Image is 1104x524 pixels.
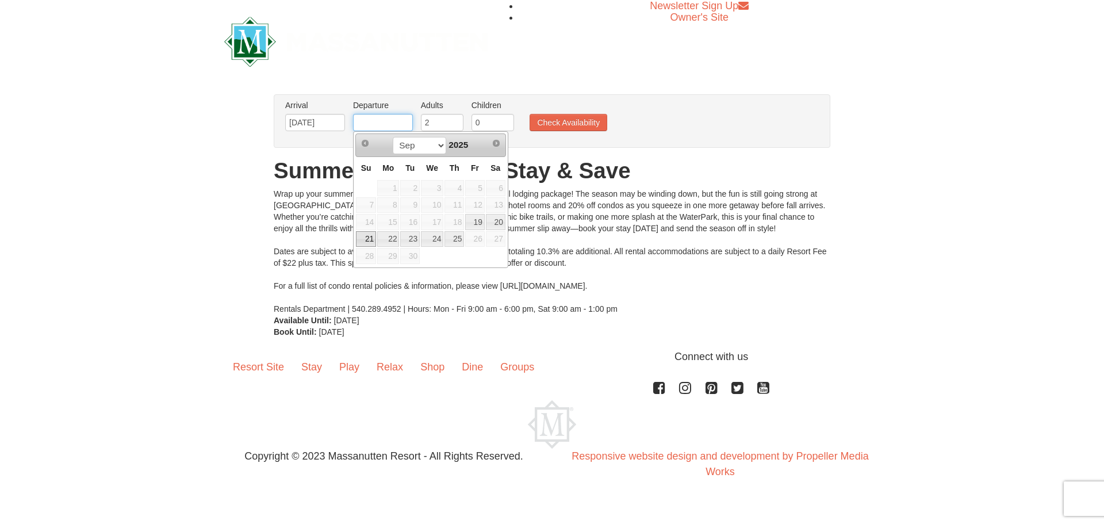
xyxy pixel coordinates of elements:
span: 2025 [448,140,468,150]
span: Friday [471,163,479,173]
a: 25 [444,231,464,247]
span: 13 [486,197,505,213]
a: Prev [357,135,373,151]
label: Children [471,100,514,111]
span: Saturday [490,163,500,173]
a: 19 [465,214,485,230]
span: 15 [377,214,399,230]
span: [DATE] [334,316,359,325]
span: 30 [400,248,420,264]
a: 24 [421,231,443,247]
span: 5 [465,180,485,196]
span: Prev [361,139,370,148]
td: unAvailable [420,179,444,197]
span: 12 [465,197,485,213]
a: 21 [356,231,376,247]
button: Check Availability [530,114,607,131]
td: available [485,213,506,231]
td: available [355,213,377,231]
a: Responsive website design and development by Propeller Media Works [572,450,868,477]
td: unAvailable [485,231,506,248]
span: 8 [377,197,399,213]
td: unAvailable [400,179,420,197]
span: Monday [382,163,394,173]
span: 3 [421,180,443,196]
td: available [400,213,420,231]
a: Massanutten Resort [224,26,488,53]
span: 29 [377,248,399,264]
a: Groups [492,349,543,385]
a: Resort Site [224,349,293,385]
a: Relax [368,349,412,385]
span: 26 [465,231,485,247]
td: available [420,231,444,248]
span: 14 [356,214,376,230]
span: 11 [444,197,464,213]
td: unAvailable [377,179,400,197]
td: available [465,179,485,197]
p: Copyright © 2023 Massanutten Resort - All Rights Reserved. [216,449,552,464]
td: available [485,179,506,197]
td: available [420,213,444,231]
span: 17 [421,214,443,230]
strong: Book Until: [274,327,317,336]
span: 27 [486,231,505,247]
td: available [444,179,465,197]
td: available [355,197,377,214]
span: 4 [444,180,464,196]
td: available [465,197,485,214]
p: Connect with us [224,349,880,365]
td: unAvailable [377,247,400,265]
span: 28 [356,248,376,264]
img: Massanutten Resort Logo [224,17,488,67]
div: Wrap up your summer mountain-style with our Summer’s Last Call lodging package! The season may be... [274,188,830,315]
span: 6 [486,180,505,196]
span: 2 [400,180,420,196]
a: Next [488,135,504,151]
td: available [444,213,465,231]
a: 23 [400,231,420,247]
td: available [485,197,506,214]
td: unAvailable [355,247,377,265]
span: 10 [421,197,443,213]
span: 18 [444,214,464,230]
td: available [444,197,465,214]
span: Thursday [450,163,459,173]
a: 22 [377,231,399,247]
span: Wednesday [426,163,438,173]
label: Adults [421,100,463,111]
span: 9 [400,197,420,213]
a: Stay [293,349,331,385]
span: Sunday [361,163,371,173]
td: available [420,197,444,214]
label: Arrival [285,100,345,111]
td: unAvailable [465,231,485,248]
td: available [355,231,377,248]
td: unAvailable [400,247,420,265]
span: Tuesday [405,163,415,173]
a: Owner's Site [670,12,729,23]
td: available [400,197,420,214]
span: Next [492,139,501,148]
td: available [400,231,420,248]
a: Dine [453,349,492,385]
span: 16 [400,214,420,230]
a: Play [331,349,368,385]
td: available [444,231,465,248]
a: Shop [412,349,453,385]
td: available [377,213,400,231]
label: Departure [353,100,413,111]
img: Massanutten Resort Logo [528,400,576,449]
span: [DATE] [319,327,344,336]
span: 1 [377,180,399,196]
td: available [465,213,485,231]
td: available [377,197,400,214]
td: available [377,231,400,248]
span: 7 [356,197,376,213]
strong: Available Until: [274,316,332,325]
a: 20 [486,214,505,230]
h1: Summer’s Last Call – Stay & Save [274,159,830,182]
